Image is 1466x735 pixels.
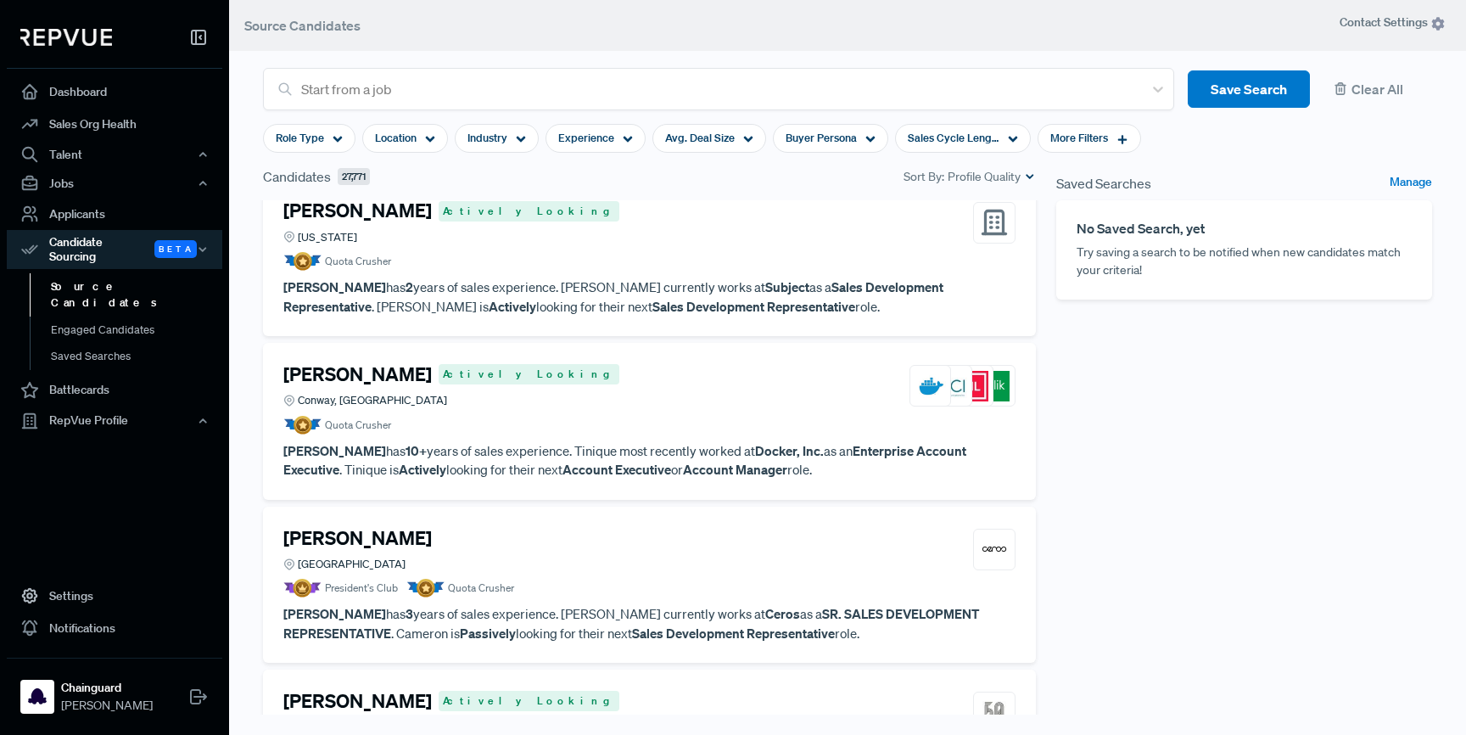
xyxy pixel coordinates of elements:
span: More Filters [1050,130,1108,146]
img: Docker [915,371,946,401]
strong: Passively [460,625,516,642]
a: Saved Searches [30,343,245,370]
span: Profile Quality [948,168,1021,186]
span: Role Type [276,130,324,146]
span: Buyer Persona [786,130,857,146]
p: has years of sales experience. Tinique most recently worked at as an . Tinique is looking for the... [283,441,1016,480]
span: Saved Searches [1056,173,1151,194]
span: [GEOGRAPHIC_DATA] [298,556,406,572]
strong: [PERSON_NAME] [283,442,386,459]
h4: [PERSON_NAME] [283,690,432,712]
span: Quota Crusher [325,254,391,269]
span: [PERSON_NAME] [61,697,153,715]
span: Industry [467,130,507,146]
a: Manage [1390,173,1432,194]
h4: [PERSON_NAME] [283,527,432,549]
div: Sort By: [904,168,1036,186]
span: Candidates [263,166,331,187]
span: Contact Settings [1340,14,1446,31]
img: Baker Communications, Inc. [937,371,967,401]
span: Experience [558,130,614,146]
a: Notifications [7,612,222,644]
span: 27,771 [338,168,370,186]
strong: [PERSON_NAME] [283,278,386,295]
strong: Sales Development Representative [632,625,835,642]
strong: Account Manager [683,461,787,478]
span: Actively Looking [439,201,619,222]
strong: Sales Development Representative [652,298,855,315]
a: ChainguardChainguard[PERSON_NAME] [7,658,222,721]
span: Source Candidates [244,17,361,34]
a: Source Candidates [30,273,245,317]
button: RepVue Profile [7,407,222,435]
button: Clear All [1323,70,1432,109]
span: Location [375,130,417,146]
span: President's Club [325,581,398,596]
p: has years of sales experience. [PERSON_NAME] currently works at as a . [PERSON_NAME] is looking f... [283,278,1016,316]
span: Sales Cycle Length [908,130,999,146]
strong: 10+ [406,442,427,459]
img: Ceros [979,534,1010,564]
img: President Badge [283,579,322,598]
strong: SR. SALES DEVELOPMENT REPRESENTATIVE [283,605,979,642]
strong: Ceros [765,605,800,622]
img: World 50 Group [979,698,1010,728]
strong: Docker, Inc. [755,442,824,459]
span: Quota Crusher [448,581,514,596]
strong: Account Executive [562,461,671,478]
strong: [PERSON_NAME] [283,605,386,622]
img: Chainguard [24,683,51,710]
img: Quota Badge [283,252,322,271]
span: Beta [154,240,197,258]
a: Settings [7,580,222,612]
a: Battlecards [7,374,222,407]
strong: Actively [489,298,536,315]
button: Save Search [1188,70,1310,109]
span: Actively Looking [439,691,619,711]
strong: 2 [406,278,413,295]
p: Try saving a search to be notified when new candidates match your criteria! [1077,244,1412,279]
a: Sales Org Health [7,108,222,140]
strong: Chainguard [61,679,153,697]
img: Quota Badge [406,579,445,598]
span: Avg. Deal Size [665,130,735,146]
span: Conway, [GEOGRAPHIC_DATA] [298,392,447,408]
h4: [PERSON_NAME] [283,363,432,385]
img: Quota Badge [283,416,322,435]
strong: 3 [406,605,413,622]
button: Jobs [7,169,222,198]
strong: Sales Development Representative [283,278,943,315]
img: ReversingLabs [958,371,988,401]
button: Talent [7,140,222,169]
h4: [PERSON_NAME] [283,199,432,222]
strong: Actively [399,461,446,478]
div: Candidate Sourcing [7,230,222,269]
a: Applicants [7,198,222,230]
p: has years of sales experience. [PERSON_NAME] currently works at as a . Cameron is looking for the... [283,604,1016,642]
img: Qlik [979,371,1010,401]
a: Dashboard [7,76,222,108]
span: [US_STATE] [298,229,357,245]
a: Engaged Candidates [30,317,245,344]
h6: No Saved Search, yet [1077,221,1412,237]
strong: Subject [765,278,809,295]
span: Quota Crusher [325,418,391,433]
img: RepVue [20,29,112,46]
span: Actively Looking [439,364,619,384]
button: Candidate Sourcing Beta [7,230,222,269]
